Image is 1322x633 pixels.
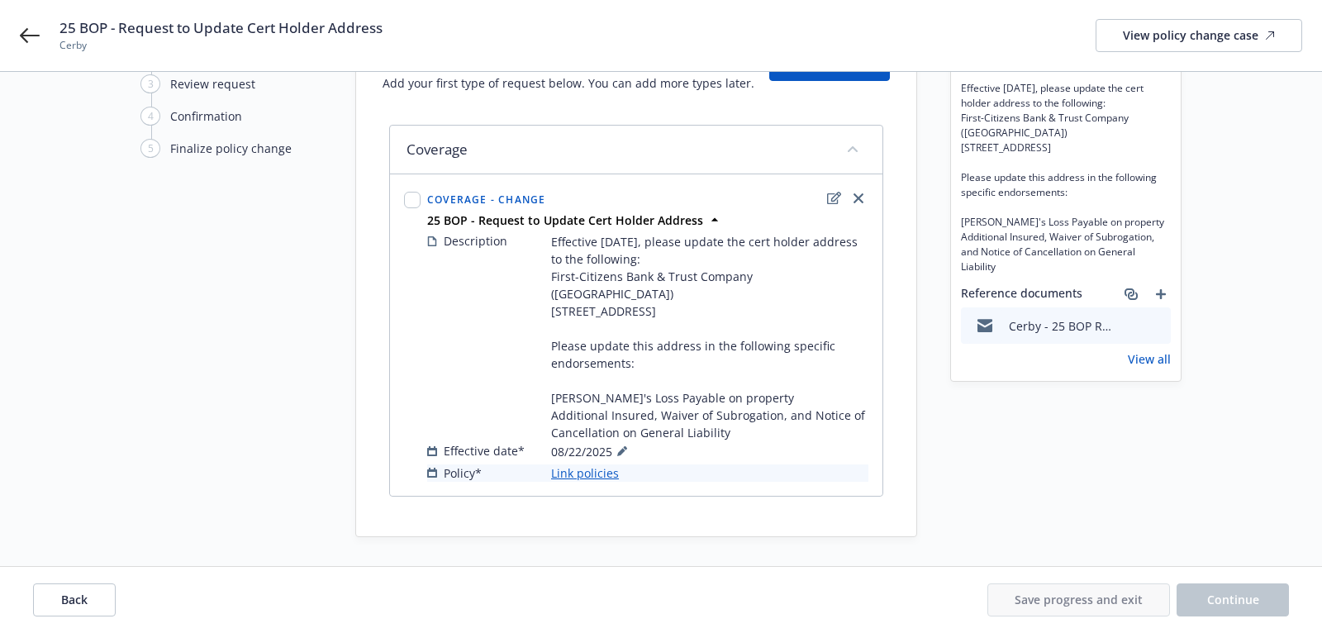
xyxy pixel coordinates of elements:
span: Coverage - Change [427,193,545,207]
span: Effective [DATE], please update the cert holder address to the following: First-Citizens Bank & T... [961,81,1171,274]
span: Cerby [59,38,383,53]
span: Reference documents [961,284,1082,304]
button: download file [1123,317,1136,335]
a: add [1151,284,1171,304]
a: edit [824,188,844,208]
span: Back [61,592,88,607]
div: View policy change case [1123,20,1275,51]
div: 4 [140,107,160,126]
button: preview file [1149,317,1164,335]
a: Link policies [551,464,619,482]
a: associate [1121,284,1141,304]
span: 25 BOP - Request to Update Cert Holder Address [59,18,383,38]
span: Effective date* [444,442,525,459]
div: Cerby - 25 BOP Request for Holder Address Update to Chubb.eml [1009,317,1116,335]
div: 3 [140,74,160,93]
div: Review request [170,75,255,93]
span: Description [444,232,507,250]
div: Finalize policy change [170,140,292,157]
div: 5 [140,139,160,158]
span: Policy* [444,464,482,482]
span: Coverage [407,140,468,159]
span: Effective [DATE], please update the cert holder address to the following: First-Citizens Bank & T... [551,233,868,441]
strong: 25 BOP - Request to Update Cert Holder Address [427,212,703,228]
a: View policy change case [1096,19,1302,52]
span: Continue [1207,592,1259,607]
div: Coveragecollapse content [390,126,882,174]
div: Confirmation [170,107,242,125]
button: Continue [1177,583,1289,616]
button: Save progress and exit [987,583,1170,616]
span: Save progress and exit [1015,592,1143,607]
a: View all [1128,350,1171,368]
a: close [849,188,868,208]
span: 08/22/2025 [551,441,632,461]
button: collapse content [839,136,866,162]
button: Back [33,583,116,616]
span: Add your first type of request below. You can add more types later. [383,74,754,92]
